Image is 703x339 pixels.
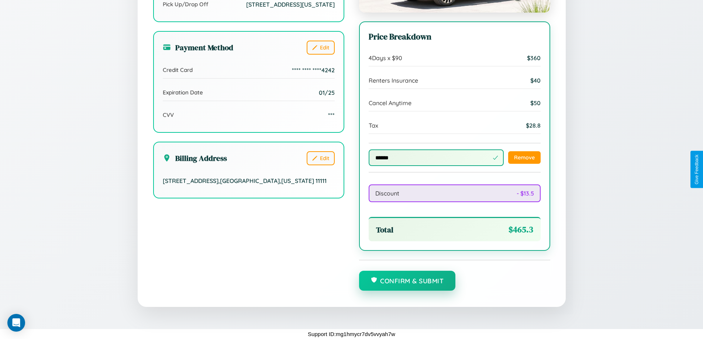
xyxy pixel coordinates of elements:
[369,31,541,42] h3: Price Breakdown
[308,329,395,339] p: Support ID: mg1hmycr7dv5vvyah7w
[527,54,541,62] span: $ 360
[246,1,335,8] span: [STREET_ADDRESS][US_STATE]
[508,151,541,164] button: Remove
[359,271,456,291] button: Confirm & Submit
[517,190,534,197] span: - $ 13.5
[163,1,209,8] span: Pick Up/Drop Off
[375,190,399,197] span: Discount
[530,99,541,107] span: $ 50
[694,155,699,184] div: Give Feedback
[163,153,227,163] h3: Billing Address
[163,111,174,118] span: CVV
[509,224,533,235] span: $ 465.3
[307,151,335,165] button: Edit
[163,42,233,53] h3: Payment Method
[376,224,393,235] span: Total
[369,77,418,84] span: Renters Insurance
[163,177,327,184] span: [STREET_ADDRESS] , [GEOGRAPHIC_DATA] , [US_STATE] 11111
[526,122,541,129] span: $ 28.8
[369,122,378,129] span: Tax
[369,54,402,62] span: 4 Days x $ 90
[163,89,203,96] span: Expiration Date
[319,89,335,96] span: 01/25
[7,314,25,332] div: Open Intercom Messenger
[369,99,411,107] span: Cancel Anytime
[163,66,193,73] span: Credit Card
[530,77,541,84] span: $ 40
[307,41,335,55] button: Edit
